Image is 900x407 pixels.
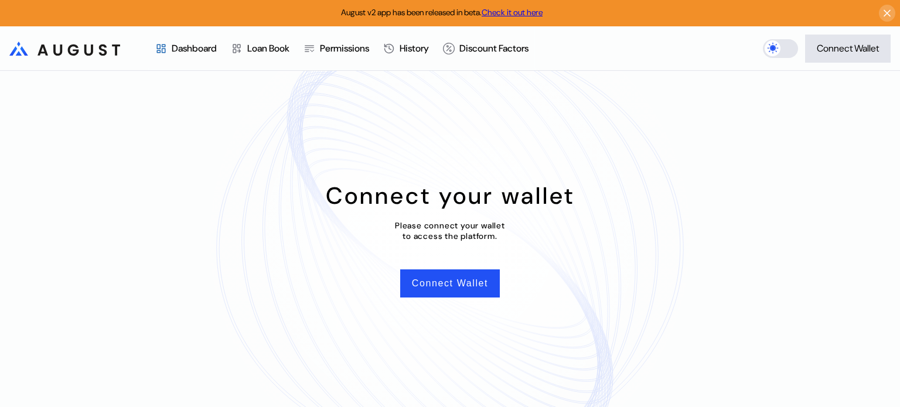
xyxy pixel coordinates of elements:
[247,42,289,54] div: Loan Book
[296,27,376,70] a: Permissions
[805,35,891,63] button: Connect Wallet
[224,27,296,70] a: Loan Book
[376,27,436,70] a: History
[459,42,529,54] div: Discount Factors
[148,27,224,70] a: Dashboard
[341,7,543,18] span: August v2 app has been released in beta.
[395,220,505,241] div: Please connect your wallet to access the platform.
[172,42,217,54] div: Dashboard
[482,7,543,18] a: Check it out here
[817,42,879,54] div: Connect Wallet
[400,269,500,297] button: Connect Wallet
[326,180,575,211] div: Connect your wallet
[436,27,536,70] a: Discount Factors
[320,42,369,54] div: Permissions
[400,42,429,54] div: History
